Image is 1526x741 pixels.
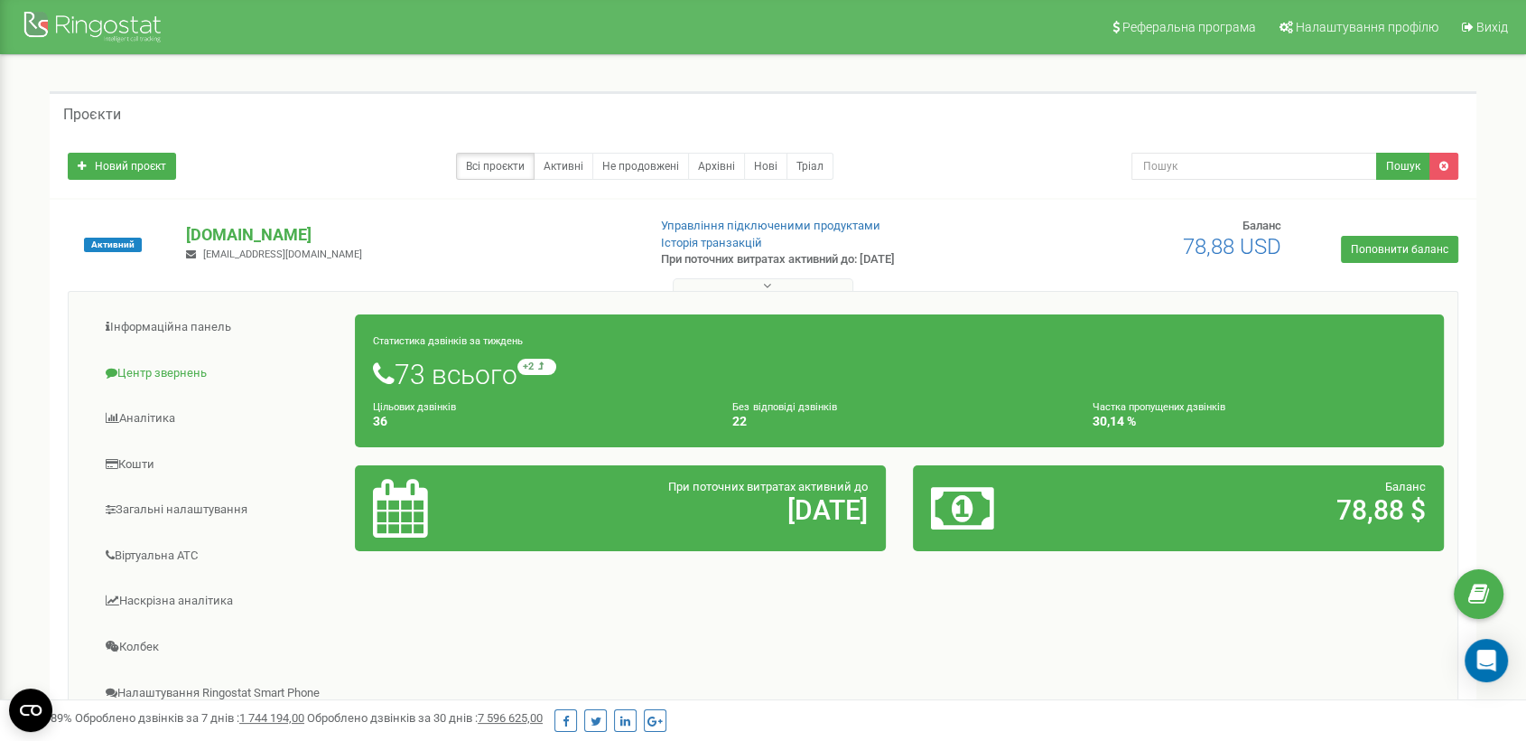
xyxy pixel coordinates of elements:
a: Активні [534,153,593,180]
a: Новий проєкт [68,153,176,180]
a: Історія транзакцій [661,236,762,249]
a: Інформаційна панель [82,305,356,350]
a: Колбек [82,625,356,670]
a: Аналiтика [82,397,356,441]
h4: 36 [373,415,706,428]
small: Без відповіді дзвінків [732,401,836,413]
span: Баланс [1242,219,1281,232]
small: Цільових дзвінків [373,401,456,413]
input: Пошук [1131,153,1378,180]
h5: Проєкти [63,107,121,123]
h4: 22 [732,415,1065,428]
span: Оброблено дзвінків за 7 днів : [75,711,304,725]
button: Пошук [1376,153,1430,180]
a: Управління підключеними продуктами [661,219,880,232]
span: Оброблено дзвінків за 30 днів : [307,711,543,725]
span: Реферальна програма [1122,20,1256,34]
p: При поточних витратах активний до: [DATE] [661,251,989,268]
h4: 30,14 % [1093,415,1426,428]
span: Вихід [1476,20,1508,34]
h1: 73 всього [373,359,1426,389]
a: Наскрізна аналітика [82,579,356,624]
div: Open Intercom Messenger [1465,639,1508,682]
a: Налаштування Ringostat Smart Phone [82,671,356,716]
a: Нові [744,153,787,180]
a: Всі проєкти [456,153,535,180]
a: Віртуальна АТС [82,534,356,578]
u: 1 744 194,00 [239,711,304,725]
small: Частка пропущених дзвінків [1093,401,1225,413]
a: Центр звернень [82,352,356,396]
a: Поповнити баланс [1341,236,1458,263]
h2: 78,88 $ [1105,495,1426,525]
span: [EMAIL_ADDRESS][DOMAIN_NAME] [203,249,362,260]
small: +2 [517,359,556,375]
span: Баланс [1385,480,1426,493]
a: Кошти [82,443,356,487]
span: При поточних витратах активний до [668,480,868,493]
a: Загальні налаштування [82,488,356,532]
a: Архівні [688,153,745,180]
button: Open CMP widget [9,689,52,732]
small: Статистика дзвінків за тиждень [373,335,523,347]
a: Тріал [786,153,833,180]
a: Не продовжені [592,153,689,180]
p: [DOMAIN_NAME] [186,223,631,247]
h2: [DATE] [546,495,867,525]
span: 78,88 USD [1183,234,1281,259]
span: Налаштування профілю [1296,20,1438,34]
span: Активний [84,238,142,252]
u: 7 596 625,00 [478,711,543,725]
